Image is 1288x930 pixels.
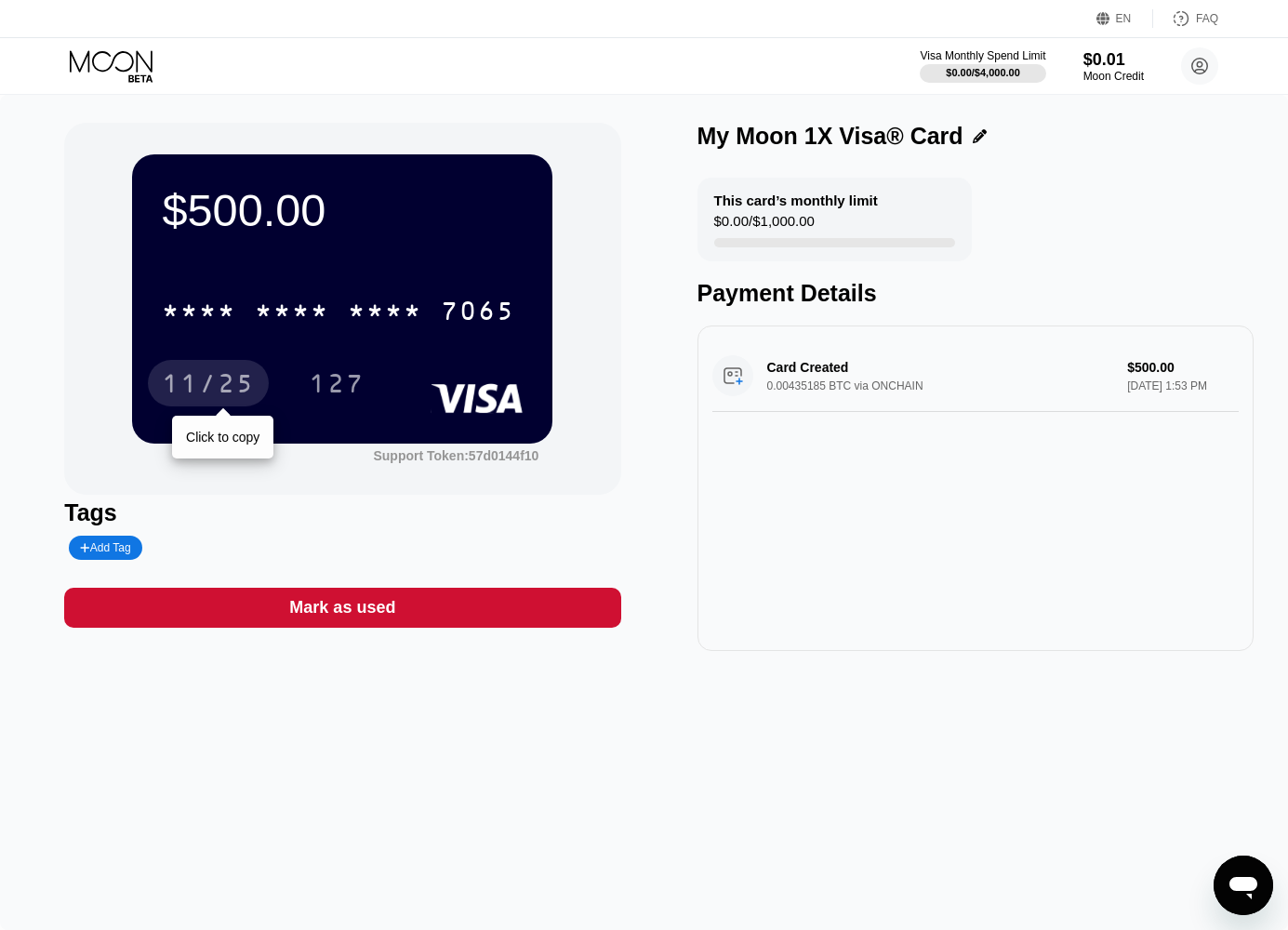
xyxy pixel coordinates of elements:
[289,597,395,618] div: Mark as used
[920,49,1045,62] div: Visa Monthly Spend Limit
[697,280,1254,307] div: Payment Details
[64,499,620,526] div: Tags
[1153,9,1218,28] div: FAQ
[1196,12,1218,25] div: FAQ
[373,448,538,463] div: Support Token: 57d0144f10
[1096,9,1153,28] div: EN
[920,49,1045,83] div: Visa Monthly Spend Limit$0.00/$4,000.00
[1083,50,1144,83] div: $0.01Moon Credit
[295,360,378,406] div: 127
[1083,50,1144,70] div: $0.01
[162,184,523,236] div: $500.00
[714,193,878,208] div: This card’s monthly limit
[1116,12,1132,25] div: EN
[309,371,365,401] div: 127
[69,536,141,560] div: Add Tag
[186,430,259,445] div: Click to copy
[64,588,620,628] div: Mark as used
[1083,70,1144,83] div: Moon Credit
[441,299,515,328] div: 7065
[162,371,255,401] div: 11/25
[946,67,1020,78] div: $0.00 / $4,000.00
[373,448,538,463] div: Support Token:57d0144f10
[1214,856,1273,915] iframe: Button to launch messaging window
[80,541,130,554] div: Add Tag
[697,123,963,150] div: My Moon 1X Visa® Card
[148,360,269,406] div: 11/25
[714,213,815,238] div: $0.00 / $1,000.00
